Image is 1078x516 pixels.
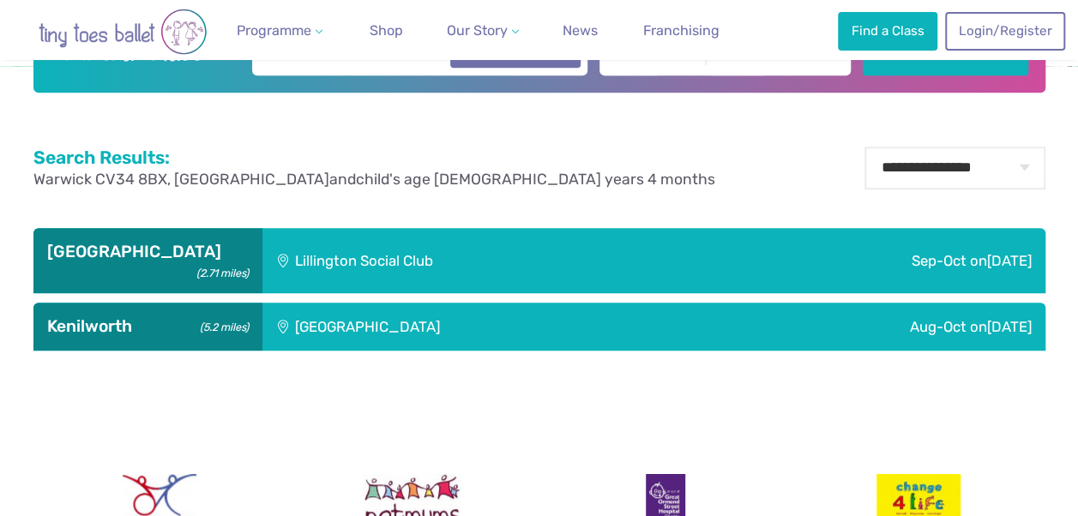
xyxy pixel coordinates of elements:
div: Sep-Oct on [698,228,1045,294]
small: (2.71 miles) [190,262,248,280]
span: [DATE] [987,252,1032,269]
h3: Kenilworth [47,316,249,337]
img: tiny toes ballet [20,9,226,55]
a: Shop [363,14,410,48]
h2: Find a Class [50,27,240,70]
a: News [556,14,605,48]
div: Lillington Social Club [262,228,698,294]
span: Shop [370,22,403,39]
span: News [563,22,598,39]
a: Programme [230,14,329,48]
div: [GEOGRAPHIC_DATA] [262,303,702,351]
a: Our Story [440,14,526,48]
span: [DATE] [987,318,1032,335]
p: and [33,169,715,190]
a: Franchising [636,14,726,48]
span: child's age [DEMOGRAPHIC_DATA] years 4 months [356,171,715,188]
div: Aug-Oct on [702,303,1045,351]
span: Our Story [447,22,508,39]
small: (5.2 miles) [194,316,248,334]
span: Programme [237,22,311,39]
a: Login/Register [945,12,1065,50]
a: Find a Class [838,12,937,50]
span: Franchising [643,22,720,39]
h3: [GEOGRAPHIC_DATA] [47,242,249,262]
h2: Search Results: [33,147,715,169]
span: Warwick CV34 8BX, [GEOGRAPHIC_DATA] [33,171,329,188]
